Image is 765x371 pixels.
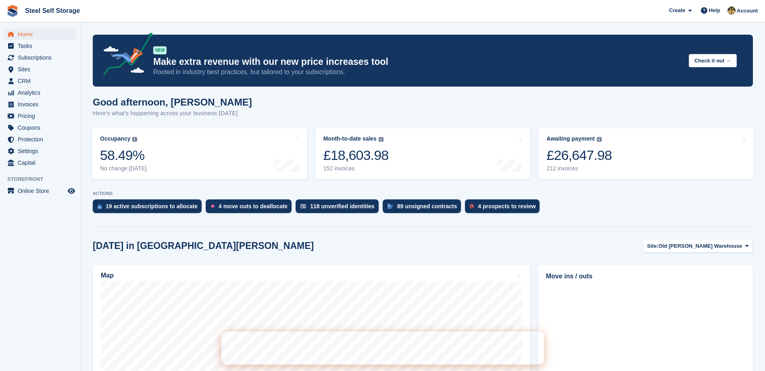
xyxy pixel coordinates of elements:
[4,64,76,75] a: menu
[4,185,76,197] a: menu
[379,137,384,142] img: icon-info-grey-7440780725fd019a000dd9b08b2336e03edf1995a4989e88bcd33f0948082b44.svg
[18,157,66,168] span: Capital
[18,122,66,133] span: Coupons
[597,137,602,142] img: icon-info-grey-7440780725fd019a000dd9b08b2336e03edf1995a4989e88bcd33f0948082b44.svg
[18,87,66,98] span: Analytics
[659,242,742,250] span: Old [PERSON_NAME] Warehouse
[206,199,296,217] a: 4 move outs to deallocate
[221,332,544,365] iframe: Intercom live chat banner
[643,239,753,253] button: Site: Old [PERSON_NAME] Warehouse
[4,52,76,63] a: menu
[397,203,457,209] div: 89 unsigned contracts
[323,165,389,172] div: 152 invoices
[310,203,375,209] div: 118 unverified identities
[153,68,682,77] p: Rooted in industry best practices, but tailored to your subscriptions.
[96,33,153,79] img: price-adjustments-announcement-icon-8257ccfd72463d97f412b2fc003d46551f7dbcb40ab6d574587a9cd5c0d94...
[4,157,76,168] a: menu
[100,147,147,164] div: 58.49%
[315,128,531,179] a: Month-to-date sales £18,603.98 152 invoices
[18,145,66,157] span: Settings
[18,52,66,63] span: Subscriptions
[465,199,544,217] a: 4 prospects to review
[300,204,306,209] img: verify_identity-adf6edd0f0f0b5bbfe63781bf79b02c33cf7c696d77639b501bdc392416b5a36.svg
[100,165,147,172] div: No change [DATE]
[153,46,167,54] div: NEW
[93,199,206,217] a: 19 active subscriptions to allocate
[323,147,389,164] div: £18,603.98
[4,134,76,145] a: menu
[18,75,66,87] span: CRM
[4,29,76,40] a: menu
[18,185,66,197] span: Online Store
[93,191,753,196] p: ACTIONS
[93,240,314,251] h2: [DATE] in [GEOGRAPHIC_DATA][PERSON_NAME]
[7,175,80,183] span: Storefront
[546,272,745,281] h2: Move ins / outs
[388,204,393,209] img: contract_signature_icon-13c848040528278c33f63329250d36e43548de30e8caae1d1a13099fd9432cc5.svg
[4,145,76,157] a: menu
[132,137,137,142] img: icon-info-grey-7440780725fd019a000dd9b08b2336e03edf1995a4989e88bcd33f0948082b44.svg
[4,87,76,98] a: menu
[93,109,252,118] p: Here's what's happening across your business [DATE]
[93,97,252,108] h1: Good afternoon, [PERSON_NAME]
[98,204,102,209] img: active_subscription_to_allocate_icon-d502201f5373d7db506a760aba3b589e785aa758c864c3986d89f69b8ff3...
[546,135,595,142] div: Awaiting payment
[538,128,754,179] a: Awaiting payment £26,647.98 212 invoices
[4,75,76,87] a: menu
[219,203,288,209] div: 4 move outs to deallocate
[323,135,377,142] div: Month-to-date sales
[18,99,66,110] span: Invoices
[470,204,474,209] img: prospect-51fa495bee0391a8d652442698ab0144808aea92771e9ea1ae160a38d050c398.svg
[647,242,659,250] span: Site:
[153,56,682,68] p: Make extra revenue with our new price increases tool
[18,64,66,75] span: Sites
[22,4,83,17] a: Steel Self Storage
[709,6,720,15] span: Help
[4,40,76,52] a: menu
[18,110,66,122] span: Pricing
[296,199,383,217] a: 118 unverified identities
[546,165,612,172] div: 212 invoices
[478,203,536,209] div: 4 prospects to review
[4,110,76,122] a: menu
[211,204,215,209] img: move_outs_to_deallocate_icon-f764333ba52eb49d3ac5e1228854f67142a1ed5810a6f6cc68b1a99e826820c5.svg
[4,122,76,133] a: menu
[106,203,198,209] div: 19 active subscriptions to allocate
[6,5,19,17] img: stora-icon-8386f47178a22dfd0bd8f6a31ec36ba5ce8667c1dd55bd0f319d3a0aa187defe.svg
[689,54,737,67] button: Check it out →
[67,186,76,196] a: Preview store
[727,6,736,15] img: James Steel
[100,135,130,142] div: Occupancy
[18,40,66,52] span: Tasks
[546,147,612,164] div: £26,647.98
[383,199,465,217] a: 89 unsigned contracts
[737,7,758,15] span: Account
[4,99,76,110] a: menu
[18,29,66,40] span: Home
[101,272,114,279] h2: Map
[669,6,685,15] span: Create
[92,128,307,179] a: Occupancy 58.49% No change [DATE]
[18,134,66,145] span: Protection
